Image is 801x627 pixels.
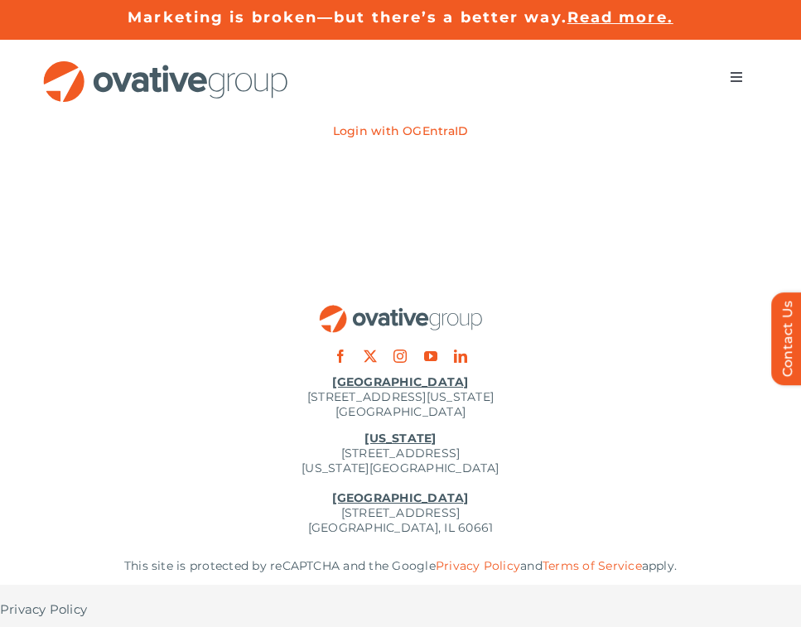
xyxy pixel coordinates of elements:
[567,8,673,27] a: Read more.
[424,350,437,363] a: youtube
[332,490,468,505] u: [GEOGRAPHIC_DATA]
[333,123,469,138] a: Login with OGEntraID
[318,303,484,319] a: OG_Full_horizontal_RGB
[713,60,760,94] nav: Menu
[454,350,467,363] a: linkedin
[436,558,520,573] a: Privacy Policy
[543,558,642,573] a: Terms of Service
[128,8,567,27] a: Marketing is broken—but there’s a better way.
[364,350,377,363] a: twitter
[334,350,347,363] a: facebook
[41,59,290,75] a: OG_Full_horizontal_RGB
[364,431,436,446] u: [US_STATE]
[332,374,468,389] u: [GEOGRAPHIC_DATA]
[393,350,407,363] a: instagram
